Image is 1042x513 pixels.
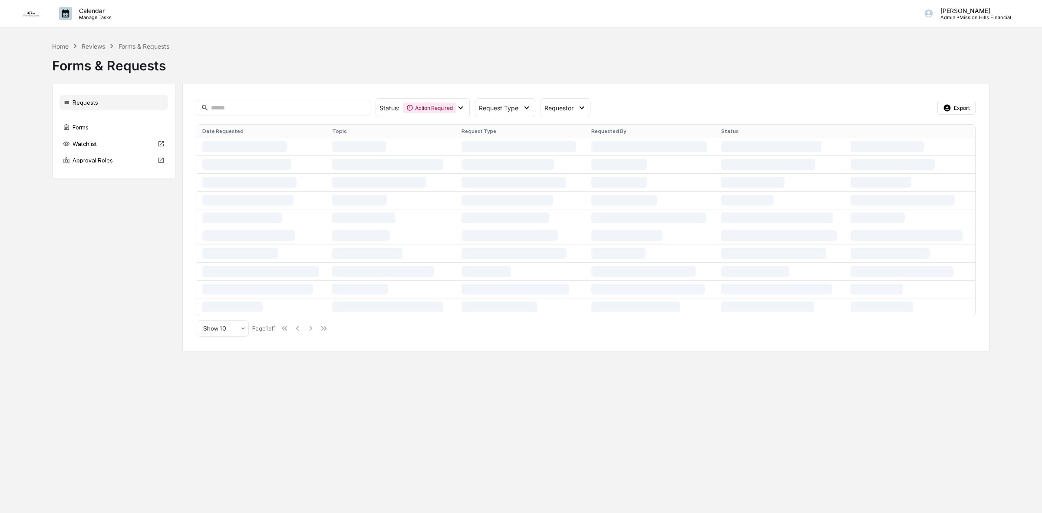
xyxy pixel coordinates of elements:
div: Home [52,43,69,50]
th: Date Requested [197,125,327,138]
p: Calendar [72,7,116,14]
p: [PERSON_NAME] [933,7,1011,14]
div: Requests [59,95,168,110]
p: Admin • Mission Hills Financial [933,14,1011,20]
span: Status : [379,104,399,112]
div: Action Required [403,103,456,113]
th: Topic [327,125,457,138]
button: Export [937,101,976,115]
span: Requestor [544,104,574,112]
th: Requested By [586,125,716,138]
div: Forms & Requests [52,51,990,73]
p: Manage Tasks [72,14,116,20]
div: Approval Roles [59,152,168,168]
span: Request Type [479,104,518,112]
div: Watchlist [59,136,168,152]
th: Request Type [456,125,586,138]
div: Forms [59,119,168,135]
div: Reviews [82,43,105,50]
div: Forms & Requests [119,43,169,50]
th: Status [716,125,846,138]
div: Page 1 of 1 [252,325,276,332]
img: logo [21,10,42,17]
